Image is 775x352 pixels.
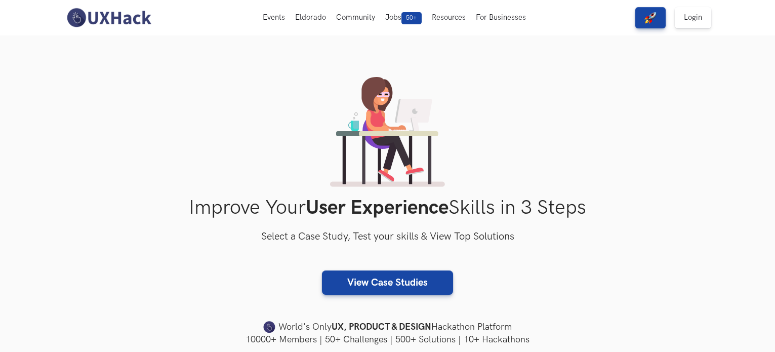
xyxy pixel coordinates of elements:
span: 50+ [401,12,422,24]
strong: User Experience [306,196,448,220]
strong: UX, PRODUCT & DESIGN [332,320,431,334]
h1: Improve Your Skills in 3 Steps [64,196,712,220]
a: View Case Studies [322,270,453,295]
h3: Select a Case Study, Test your skills & View Top Solutions [64,229,712,245]
img: rocket [644,12,657,24]
a: Login [675,7,711,28]
h4: 10000+ Members | 50+ Challenges | 500+ Solutions | 10+ Hackathons [64,333,712,346]
img: UXHack-logo.png [64,7,154,28]
h4: World's Only Hackathon Platform [64,320,712,334]
img: uxhack-favicon-image.png [263,321,275,334]
img: lady working on laptop [330,77,445,187]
